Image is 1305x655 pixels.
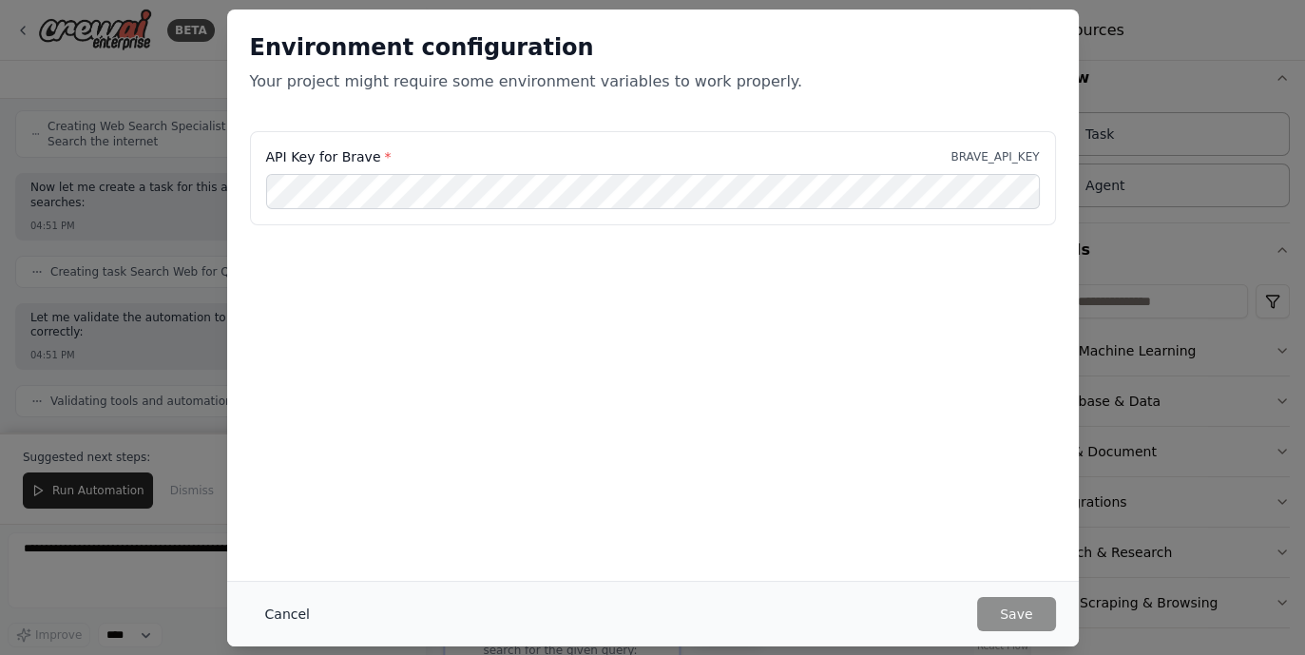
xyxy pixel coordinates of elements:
[266,147,392,166] label: API Key for Brave
[250,32,1056,63] h2: Environment configuration
[977,597,1055,631] button: Save
[250,70,1056,93] p: Your project might require some environment variables to work properly.
[950,149,1039,164] p: BRAVE_API_KEY
[250,597,325,631] button: Cancel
